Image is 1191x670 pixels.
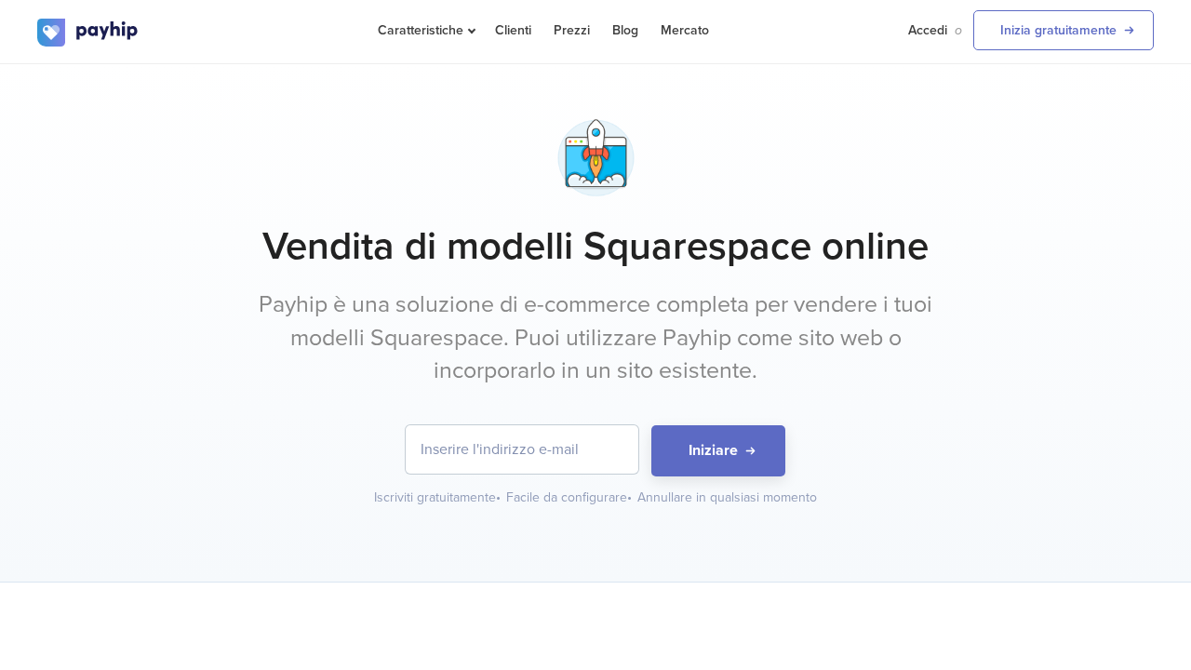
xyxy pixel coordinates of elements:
img: logo.svg [37,19,140,47]
span: Caratteristiche [378,22,473,38]
div: Facile da configurare [506,489,634,507]
img: app-launch-meat5lrvmxc07mbv4fvvrf5.png [549,111,643,205]
span: • [496,489,501,505]
div: Annullare in qualsiasi momento [637,489,817,507]
p: Payhip è una soluzione di e-commerce completa per vendere i tuoi modelli Squarespace. Puoi utiliz... [247,288,944,388]
h1: Vendita di modelli Squarespace online [37,223,1154,270]
a: Inizia gratuitamente [973,10,1154,50]
button: Iniziare [651,425,785,476]
input: Inserire l'indirizzo e-mail [406,425,638,474]
span: • [627,489,632,505]
div: Iscriviti gratuitamente [374,489,502,507]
